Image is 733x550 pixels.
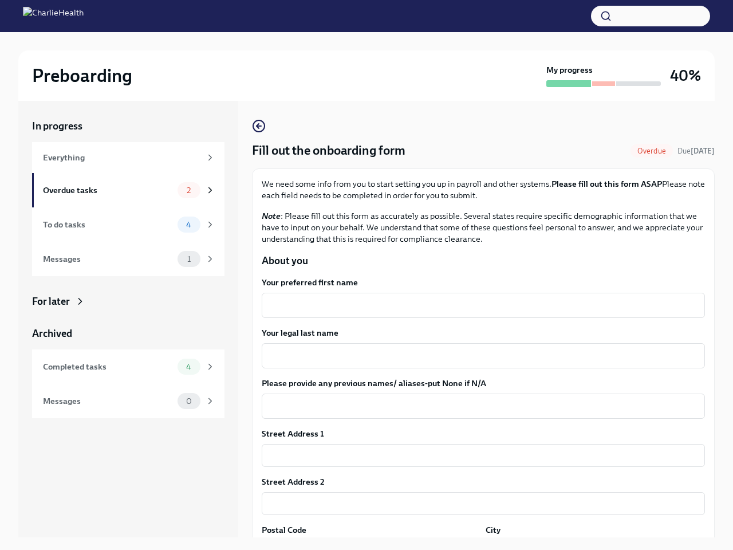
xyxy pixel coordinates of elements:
[43,253,173,265] div: Messages
[179,221,198,229] span: 4
[179,363,198,371] span: 4
[677,147,715,155] span: Due
[32,384,224,418] a: Messages0
[262,277,705,288] label: Your preferred first name
[32,294,70,308] div: For later
[691,147,715,155] strong: [DATE]
[179,397,199,406] span: 0
[670,65,701,86] h3: 40%
[262,428,324,439] label: Street Address 1
[32,242,224,276] a: Messages1
[43,395,173,407] div: Messages
[32,207,224,242] a: To do tasks4
[677,146,715,156] span: August 30th, 2025 06:00
[546,64,593,76] strong: My progress
[32,64,132,87] h2: Preboarding
[32,119,224,133] a: In progress
[32,327,224,340] a: Archived
[32,349,224,384] a: Completed tasks4
[262,524,306,536] label: Postal Code
[32,294,224,308] a: For later
[262,378,705,389] label: Please provide any previous names/ aliases-put None if N/A
[630,147,673,155] span: Overdue
[180,255,198,264] span: 1
[180,186,198,195] span: 2
[43,184,173,197] div: Overdue tasks
[262,211,281,221] strong: Note
[262,178,705,201] p: We need some info from you to start setting you up in payroll and other systems. Please note each...
[262,476,325,488] label: Street Address 2
[43,218,173,231] div: To do tasks
[262,254,705,268] p: About you
[32,142,224,173] a: Everything
[486,524,501,536] label: City
[262,210,705,245] p: : Please fill out this form as accurately as possible. Several states require specific demographi...
[551,179,662,189] strong: Please fill out this form ASAP
[43,151,200,164] div: Everything
[43,360,173,373] div: Completed tasks
[23,7,84,25] img: CharlieHealth
[32,173,224,207] a: Overdue tasks2
[252,142,405,159] h4: Fill out the onboarding form
[262,327,705,339] label: Your legal last name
